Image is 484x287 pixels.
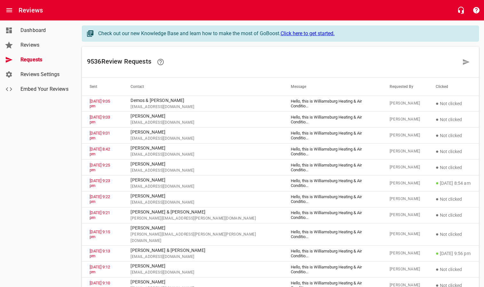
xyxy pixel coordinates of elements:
p: Not clicked [436,266,471,273]
td: Hello, this is Williamsburg Heating & Air Conditio ... [283,96,382,112]
a: [DATE] 9:22 pm [90,194,110,204]
td: Hello, this is Williamsburg Heating & Air Conditio ... [283,112,382,128]
a: Click here to get started. [281,30,335,36]
th: Sent [82,78,123,96]
a: [DATE] 9:05 pm [90,99,110,108]
span: [PERSON_NAME] [390,164,420,171]
td: Hello, this is Williamsburg Heating & Air Conditio ... [283,143,382,159]
p: [PERSON_NAME] [131,225,275,231]
span: [EMAIL_ADDRESS][DOMAIN_NAME] [131,167,275,174]
a: [DATE] 9:23 pm [90,178,110,188]
a: [DATE] 9:21 pm [90,210,110,220]
td: Hello, this is Williamsburg Heating & Air Conditio ... [283,223,382,245]
a: [DATE] 9:01 pm [90,131,110,140]
span: [PERSON_NAME] [390,116,420,123]
span: ● [436,100,439,106]
p: Not clicked [436,195,471,203]
span: [PERSON_NAME][EMAIL_ADDRESS][PERSON_NAME][PERSON_NAME][DOMAIN_NAME] [131,231,275,244]
a: [DATE] 9:13 pm [90,249,110,258]
p: Not clicked [436,230,471,238]
p: Not clicked [436,100,471,107]
span: ● [436,132,439,138]
span: ● [436,148,439,154]
button: Live Chat [453,3,469,18]
p: [PERSON_NAME] & [PERSON_NAME] [131,209,275,215]
span: ● [436,196,439,202]
button: Open drawer [2,3,17,18]
button: Support Portal [469,3,484,18]
span: ● [436,212,439,218]
p: Not clicked [436,116,471,123]
a: Learn how requesting reviews can improve your online presence [153,54,168,70]
p: Not clicked [436,132,471,139]
a: [DATE] 8:42 pm [90,147,110,156]
p: [PERSON_NAME] & [PERSON_NAME] [131,247,275,254]
span: [PERSON_NAME] [390,100,420,107]
span: ● [436,231,439,237]
span: Dashboard [20,27,69,34]
span: [EMAIL_ADDRESS][DOMAIN_NAME] [131,269,275,276]
td: Hello, this is Williamsburg Heating & Air Conditio ... [283,191,382,207]
p: [PERSON_NAME] [131,161,275,167]
span: [EMAIL_ADDRESS][DOMAIN_NAME] [131,254,275,260]
span: [EMAIL_ADDRESS][DOMAIN_NAME] [131,136,275,142]
span: [EMAIL_ADDRESS][DOMAIN_NAME] [131,151,275,158]
td: Hello, this is Williamsburg Heating & Air Conditio ... [283,261,382,277]
span: [EMAIL_ADDRESS][DOMAIN_NAME] [131,199,275,206]
th: Message [283,78,382,96]
p: Not clicked [436,211,471,219]
span: [PERSON_NAME] [390,196,420,202]
span: ● [436,266,439,272]
p: [PERSON_NAME] [131,113,275,120]
span: [PERSON_NAME] [390,231,420,237]
span: Requests [20,56,69,64]
a: Request a review [458,54,474,70]
span: [PERSON_NAME] [390,250,420,257]
td: Hello, this is Williamsburg Heating & Air Conditio ... [283,207,382,223]
span: ● [436,116,439,122]
span: ● [436,250,439,256]
p: [PERSON_NAME] [131,279,275,285]
span: Reviews Settings [20,71,69,78]
p: [PERSON_NAME] [131,145,275,151]
span: [PERSON_NAME] [390,148,420,155]
span: ● [436,180,439,186]
th: Requested By [382,78,428,96]
a: [DATE] 9:12 pm [90,265,110,274]
p: Not clicked [436,164,471,171]
th: Clicked [428,78,479,96]
span: [EMAIL_ADDRESS][DOMAIN_NAME] [131,120,275,126]
a: [DATE] 9:03 pm [90,115,110,124]
p: Not clicked [436,148,471,155]
span: [PERSON_NAME] [390,180,420,187]
p: Demos & [PERSON_NAME] [131,97,275,104]
th: Contact [123,78,283,96]
span: Reviews [20,41,69,49]
td: Hello, this is Williamsburg Heating & Air Conditio ... [283,128,382,143]
a: [DATE] 9:25 pm [90,163,110,172]
h6: 9536 Review Request s [87,54,458,70]
span: Embed Your Reviews [20,85,69,93]
p: [DATE] 8:54 am [436,179,471,187]
p: [DATE] 9:56 pm [436,250,471,257]
td: Hello, this is Williamsburg Heating & Air Conditio ... [283,175,382,191]
p: [PERSON_NAME] [131,263,275,269]
span: ● [436,164,439,170]
span: [PERSON_NAME] [390,212,420,218]
a: [DATE] 9:15 pm [90,229,110,239]
p: [PERSON_NAME] [131,129,275,136]
td: Hello, this is Williamsburg Heating & Air Conditio ... [283,245,382,261]
td: Hello, this is Williamsburg Heating & Air Conditio ... [283,159,382,175]
div: Check out our new Knowledge Base and learn how to make the most of GoBoost. [98,30,472,37]
h6: Reviews [19,5,43,15]
span: [PERSON_NAME] [390,266,420,273]
span: [EMAIL_ADDRESS][DOMAIN_NAME] [131,104,275,110]
span: [EMAIL_ADDRESS][DOMAIN_NAME] [131,183,275,190]
span: [PERSON_NAME][EMAIL_ADDRESS][PERSON_NAME][DOMAIN_NAME] [131,215,275,222]
span: [PERSON_NAME] [390,132,420,139]
p: [PERSON_NAME] [131,177,275,183]
p: [PERSON_NAME] [131,193,275,199]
